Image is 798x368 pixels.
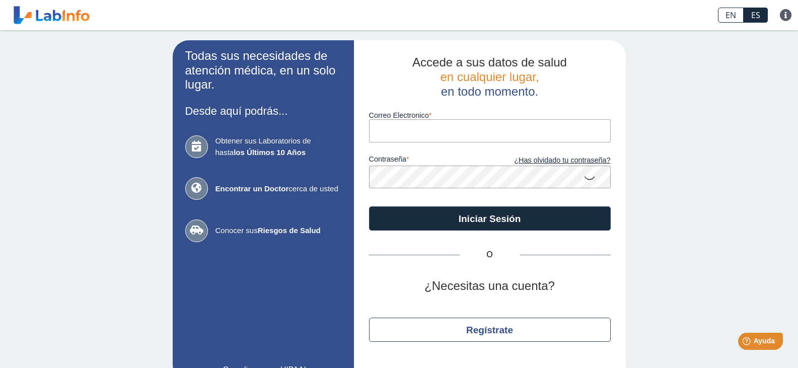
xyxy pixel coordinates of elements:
button: Iniciar Sesión [369,206,611,231]
a: EN [718,8,744,23]
b: Riesgos de Salud [258,226,321,235]
h2: Todas sus necesidades de atención médica, en un solo lugar. [185,49,341,92]
span: en cualquier lugar, [440,70,539,84]
button: Regístrate [369,318,611,342]
label: contraseña [369,155,490,166]
h2: ¿Necesitas una cuenta? [369,279,611,293]
a: ES [744,8,768,23]
label: Correo Electronico [369,111,611,119]
span: Accede a sus datos de salud [412,55,567,69]
a: ¿Has olvidado tu contraseña? [490,155,611,166]
span: cerca de usted [215,183,341,195]
span: Conocer sus [215,225,341,237]
h3: Desde aquí podrás... [185,105,341,117]
b: Encontrar un Doctor [215,184,289,193]
span: Obtener sus Laboratorios de hasta [215,135,341,158]
iframe: Help widget launcher [708,329,787,357]
span: en todo momento. [441,85,538,98]
span: O [460,249,520,261]
b: los Últimos 10 Años [234,148,306,157]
